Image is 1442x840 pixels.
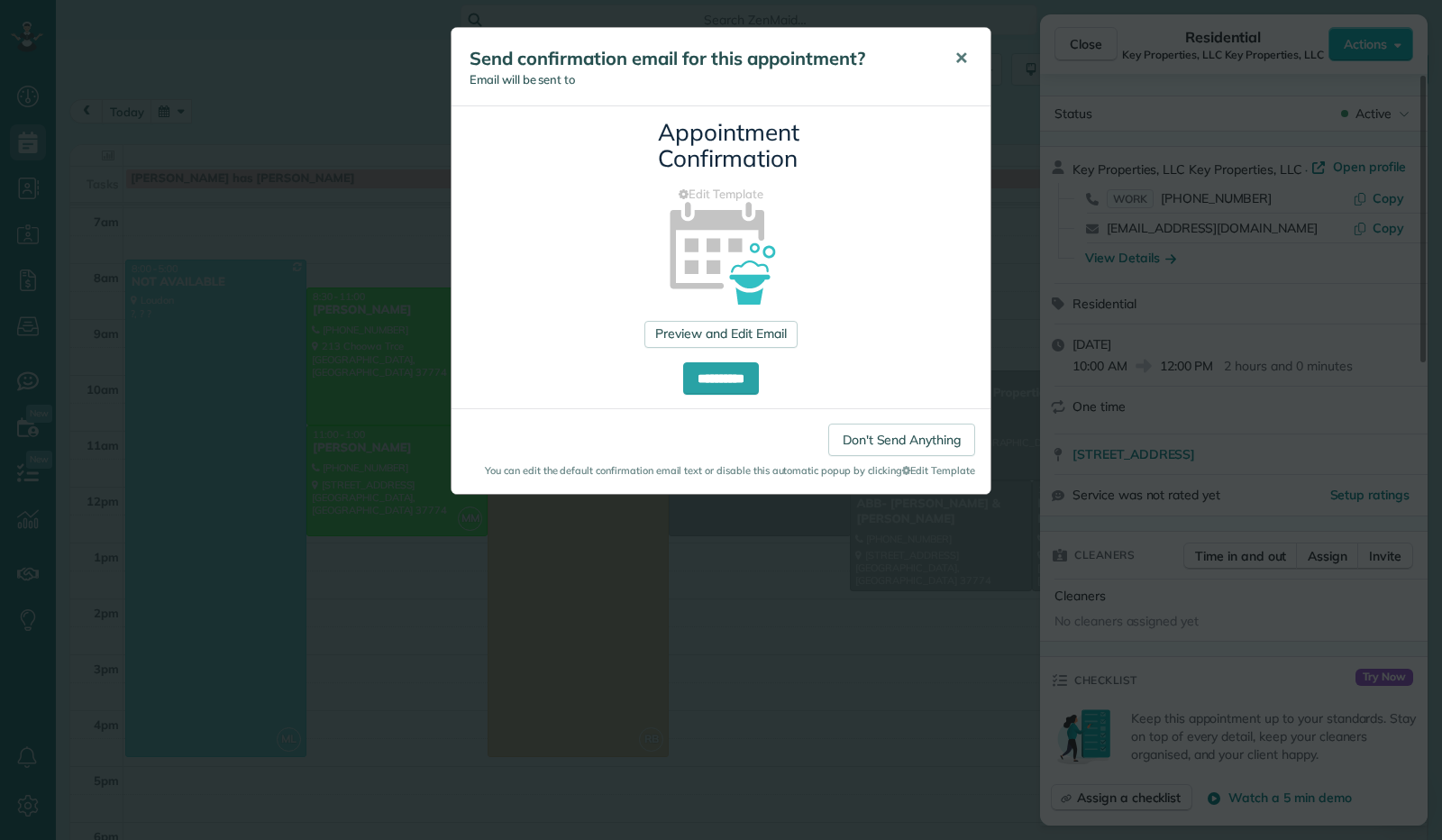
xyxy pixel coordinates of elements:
h3: Appointment Confirmation [658,120,784,171]
h5: Send confirmation email for this appointment? [470,46,929,71]
a: Don't Send Anything [828,424,975,456]
small: You can edit the default confirmation email text or disable this automatic popup by clicking Edit... [467,463,975,478]
span: Email will be sent to [470,72,575,87]
img: appointment_confirmation_icon-141e34405f88b12ade42628e8c248340957700ab75a12ae832a8710e9b578dc5.png [641,170,802,332]
span: ✕ [954,48,968,68]
a: Preview and Edit Email [644,321,797,348]
a: Edit Template [465,186,977,203]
